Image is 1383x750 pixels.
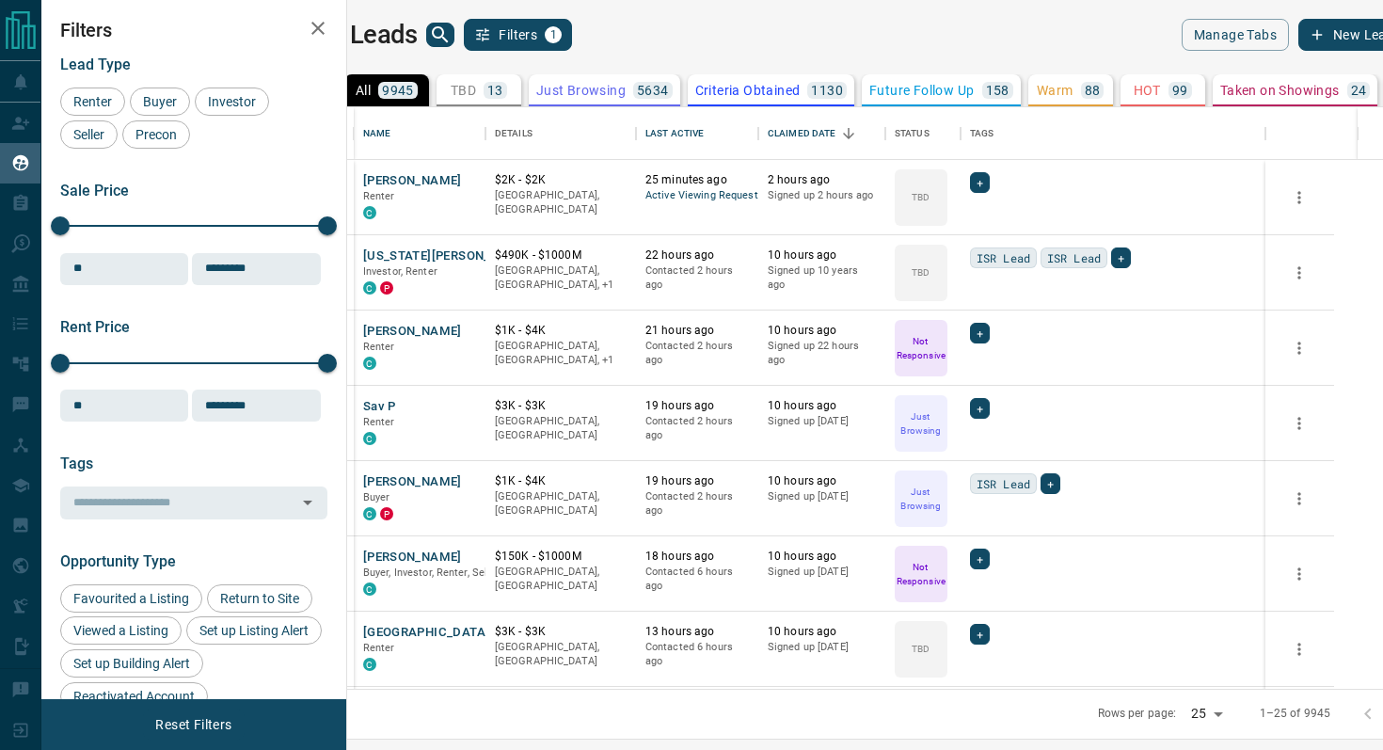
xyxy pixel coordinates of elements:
[970,323,990,343] div: +
[645,172,749,188] p: 25 minutes ago
[1285,184,1313,212] button: more
[768,565,876,580] p: Signed up [DATE]
[363,107,391,160] div: Name
[768,107,836,160] div: Claimed Date
[67,127,111,142] span: Seller
[122,120,190,149] div: Precon
[1260,706,1331,722] p: 1–25 of 9945
[495,107,533,160] div: Details
[1172,84,1188,97] p: 99
[758,107,885,160] div: Claimed Date
[768,489,876,504] p: Signed up [DATE]
[970,624,990,645] div: +
[645,107,704,160] div: Last Active
[495,247,627,263] p: $490K - $1000M
[645,624,749,640] p: 13 hours ago
[60,682,208,710] div: Reactivated Account
[970,107,994,160] div: Tags
[60,584,202,613] div: Favourited a Listing
[645,398,749,414] p: 19 hours ago
[363,473,462,491] button: [PERSON_NAME]
[380,507,393,520] div: property.ca
[912,265,930,279] p: TBD
[768,473,876,489] p: 10 hours ago
[495,398,627,414] p: $3K - $3K
[1037,84,1073,97] p: Warm
[201,94,262,109] span: Investor
[363,491,390,503] span: Buyer
[986,84,1009,97] p: 158
[363,341,395,353] span: Renter
[60,56,131,73] span: Lead Type
[1041,473,1060,494] div: +
[363,190,395,202] span: Renter
[1351,84,1367,97] p: 24
[897,560,946,588] p: Not Responsive
[363,357,376,370] div: condos.ca
[970,398,990,419] div: +
[60,182,129,199] span: Sale Price
[130,88,190,116] div: Buyer
[495,263,627,293] p: Toronto
[426,23,454,47] button: search button
[495,640,627,669] p: [GEOGRAPHIC_DATA], [GEOGRAPHIC_DATA]
[547,28,560,41] span: 1
[1047,248,1101,267] span: ISR Lead
[768,640,876,655] p: Signed up [DATE]
[1047,474,1054,493] span: +
[495,624,627,640] p: $3K - $3K
[354,107,485,160] div: Name
[645,489,749,519] p: Contacted 2 hours ago
[1098,706,1177,722] p: Rows per page:
[977,474,1030,493] span: ISR Lead
[695,84,801,97] p: Criteria Obtained
[1285,259,1313,287] button: more
[363,549,462,566] button: [PERSON_NAME]
[363,624,489,642] button: [GEOGRAPHIC_DATA]
[536,84,626,97] p: Just Browsing
[451,84,476,97] p: TBD
[768,624,876,640] p: 10 hours ago
[1220,84,1340,97] p: Taken on Showings
[294,489,321,516] button: Open
[1285,334,1313,362] button: more
[768,247,876,263] p: 10 hours ago
[768,339,876,368] p: Signed up 22 hours ago
[363,206,376,219] div: condos.ca
[495,188,627,217] p: [GEOGRAPHIC_DATA], [GEOGRAPHIC_DATA]
[60,19,327,41] h2: Filters
[970,172,990,193] div: +
[60,616,182,645] div: Viewed a Listing
[363,398,396,416] button: Sav P
[835,120,862,147] button: Sort
[645,640,749,669] p: Contacted 6 hours ago
[495,473,627,489] p: $1K - $4K
[1285,560,1313,588] button: more
[897,334,946,362] p: Not Responsive
[495,414,627,443] p: [GEOGRAPHIC_DATA], [GEOGRAPHIC_DATA]
[67,689,201,704] span: Reactivated Account
[1085,84,1101,97] p: 88
[186,616,322,645] div: Set up Listing Alert
[768,263,876,293] p: Signed up 10 years ago
[1134,84,1161,97] p: HOT
[495,339,627,368] p: Toronto
[363,247,531,265] button: [US_STATE][PERSON_NAME]
[645,549,749,565] p: 18 hours ago
[897,409,946,438] p: Just Browsing
[363,507,376,520] div: condos.ca
[977,248,1030,267] span: ISR Lead
[768,414,876,429] p: Signed up [DATE]
[961,107,1265,160] div: Tags
[645,263,749,293] p: Contacted 2 hours ago
[495,549,627,565] p: $150K - $1000M
[363,566,501,579] span: Buyer, Investor, Renter, Seller
[380,281,393,295] div: property.ca
[363,172,462,190] button: [PERSON_NAME]
[645,473,749,489] p: 19 hours ago
[768,549,876,565] p: 10 hours ago
[143,709,244,741] button: Reset Filters
[1285,409,1313,438] button: more
[60,552,176,570] span: Opportunity Type
[977,173,983,192] span: +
